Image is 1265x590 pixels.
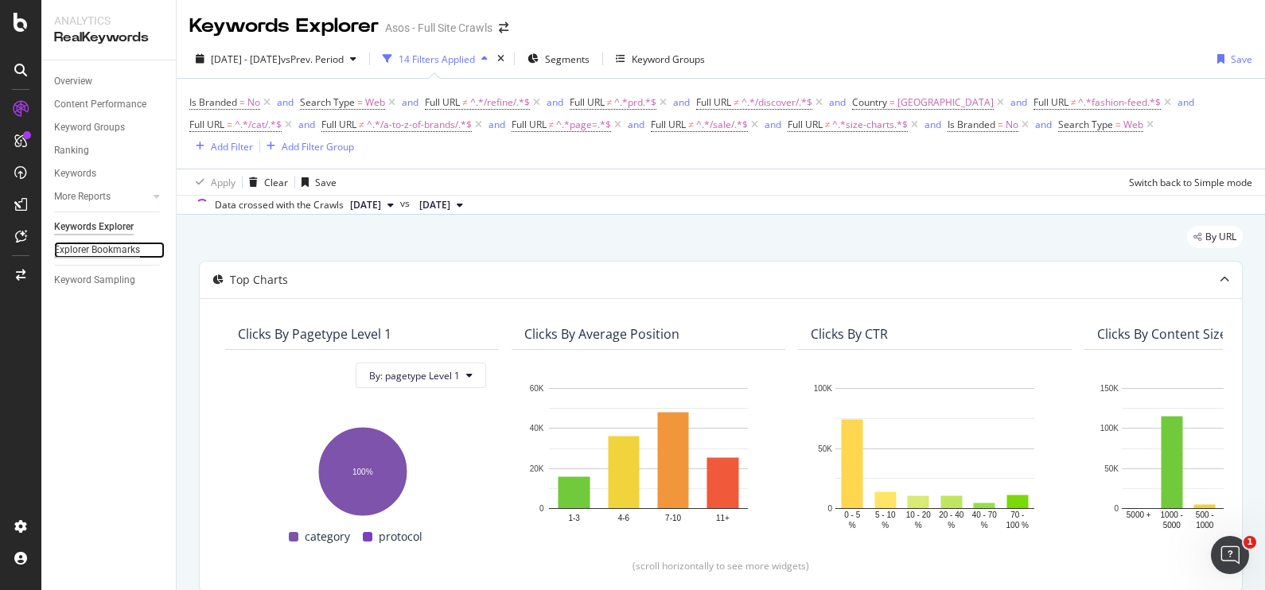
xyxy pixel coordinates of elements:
[298,118,315,131] div: and
[765,118,781,131] div: and
[1163,521,1181,530] text: 5000
[376,46,494,72] button: 14 Filters Applied
[852,95,887,109] span: Country
[277,95,294,109] div: and
[488,118,505,131] div: and
[981,521,988,530] text: %
[811,326,888,342] div: Clicks By CTR
[673,95,690,109] div: and
[295,169,337,195] button: Save
[365,91,385,114] span: Web
[1033,95,1068,109] span: Full URL
[54,165,165,182] a: Keywords
[352,468,373,476] text: 100%
[298,117,315,132] button: and
[54,219,134,235] div: Keywords Explorer
[696,114,748,136] span: ^.*/sale/.*$
[549,118,555,131] span: ≠
[688,118,694,131] span: ≠
[499,22,508,33] div: arrow-right-arrow-left
[1115,118,1121,131] span: =
[54,242,140,258] div: Explorer Bookmarks
[948,521,955,530] text: %
[1187,226,1243,248] div: legacy label
[1010,511,1024,520] text: 70 -
[1071,95,1076,109] span: ≠
[239,95,245,109] span: =
[238,326,391,342] div: Clicks By pagetype Level 1
[1010,95,1027,110] button: and
[875,511,896,520] text: 5 - 10
[1006,521,1029,530] text: 100 %
[189,118,224,131] span: Full URL
[1129,176,1252,189] div: Switch back to Simple mode
[524,326,679,342] div: Clicks By Average Position
[413,196,469,215] button: [DATE]
[1010,95,1027,109] div: and
[1104,464,1119,473] text: 50K
[1114,504,1119,513] text: 0
[1196,521,1214,530] text: 1000
[1161,511,1183,520] text: 1000 -
[344,196,400,215] button: [DATE]
[238,418,486,518] svg: A chart.
[1123,169,1252,195] button: Switch back to Simple mode
[924,118,941,131] div: and
[1058,118,1113,131] span: Search Type
[54,73,165,90] a: Overview
[359,118,364,131] span: ≠
[1100,384,1119,393] text: 150K
[379,527,422,546] span: protocol
[189,95,237,109] span: Is Branded
[54,272,135,289] div: Keyword Sampling
[906,511,932,520] text: 10 - 20
[1211,46,1252,72] button: Save
[54,165,96,182] div: Keywords
[673,95,690,110] button: and
[844,511,860,520] text: 0 - 5
[1196,511,1214,520] text: 500 -
[1006,114,1018,136] span: No
[1205,232,1236,242] span: By URL
[211,52,281,66] span: [DATE] - [DATE]
[369,369,460,382] span: By: pagetype Level 1
[556,114,611,136] span: ^.*page=.*$
[829,95,846,110] button: and
[399,52,475,66] div: 14 Filters Applied
[54,13,163,29] div: Analytics
[607,95,613,109] span: ≠
[189,46,363,72] button: [DATE] - [DATE]vsPrev. Period
[948,118,995,131] span: Is Branded
[1100,425,1119,433] text: 100K
[609,46,711,72] button: Keyword Groups
[54,142,165,159] a: Ranking
[227,118,232,131] span: =
[628,118,644,131] div: and
[54,242,165,258] a: Explorer Bookmarks
[827,504,832,513] text: 0
[260,137,354,156] button: Add Filter Group
[281,52,344,66] span: vs Prev. Period
[282,140,354,153] div: Add Filter Group
[915,521,922,530] text: %
[1211,536,1249,574] iframe: Intercom live chat
[998,118,1003,131] span: =
[530,464,544,473] text: 20K
[189,169,235,195] button: Apply
[356,363,486,388] button: By: pagetype Level 1
[1123,114,1143,136] span: Web
[651,118,686,131] span: Full URL
[470,91,530,114] span: ^.*/refine/.*$
[547,95,563,110] button: and
[189,137,253,156] button: Add Filter
[716,514,730,522] text: 11+
[665,514,681,522] text: 7-10
[972,511,998,520] text: 40 - 70
[54,142,89,159] div: Ranking
[211,176,235,189] div: Apply
[628,117,644,132] button: and
[1177,95,1194,109] div: and
[300,95,355,109] span: Search Type
[897,91,994,114] span: [GEOGRAPHIC_DATA]
[829,95,846,109] div: and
